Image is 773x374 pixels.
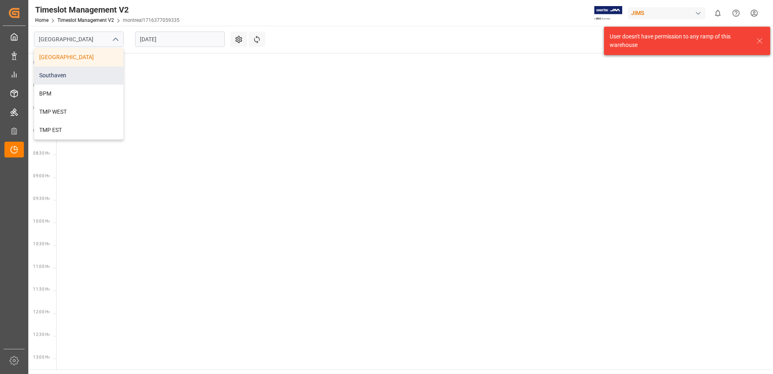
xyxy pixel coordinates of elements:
[57,17,114,23] a: Timeslot Management V2
[35,4,180,16] div: Timeslot Management V2
[33,196,50,201] span: 09:30 Hr
[33,174,50,178] span: 09:00 Hr
[33,83,50,87] span: 07:00 Hr
[610,32,749,49] div: User doesn't have permission to any ramp of this warehouse
[33,151,50,155] span: 08:30 Hr
[34,66,123,85] div: Southaven
[35,17,49,23] a: Home
[33,60,50,65] span: 06:30 Hr
[34,85,123,103] div: BPM
[33,128,50,133] span: 08:00 Hr
[135,32,225,47] input: DD.MM.YYYY
[33,355,50,359] span: 13:00 Hr
[33,310,50,314] span: 12:00 Hr
[34,48,123,66] div: [GEOGRAPHIC_DATA]
[33,287,50,291] span: 11:30 Hr
[34,121,123,139] div: TMP EST
[33,264,50,269] span: 11:00 Hr
[33,219,50,223] span: 10:00 Hr
[34,103,123,121] div: TMP WEST
[109,33,121,46] button: close menu
[33,106,50,110] span: 07:30 Hr
[34,32,124,47] input: Type to search/select
[594,6,622,20] img: Exertis%20JAM%20-%20Email%20Logo.jpg_1722504956.jpg
[33,242,50,246] span: 10:30 Hr
[33,332,50,337] span: 12:30 Hr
